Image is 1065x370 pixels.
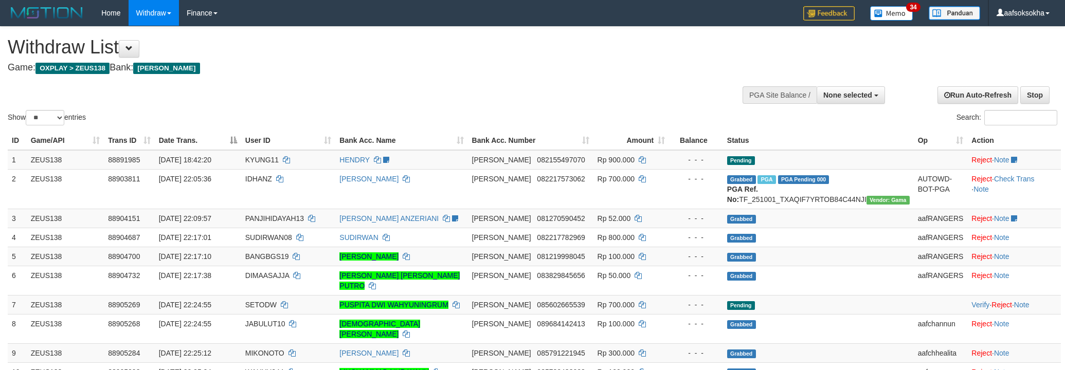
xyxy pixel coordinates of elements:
[967,131,1061,150] th: Action
[994,214,1009,223] a: Note
[108,301,140,309] span: 88905269
[914,228,968,247] td: aafRANGERS
[743,86,817,104] div: PGA Site Balance /
[727,175,756,184] span: Grabbed
[133,63,200,74] span: [PERSON_NAME]
[8,266,27,295] td: 6
[971,233,992,242] a: Reject
[245,156,279,164] span: KYUNG11
[537,349,585,357] span: Copy 085791221945 to clipboard
[598,252,635,261] span: Rp 100.000
[971,320,992,328] a: Reject
[967,314,1061,343] td: ·
[971,349,992,357] a: Reject
[971,271,992,280] a: Reject
[727,349,756,358] span: Grabbed
[673,348,719,358] div: - - -
[339,156,370,164] a: HENDRY
[8,209,27,228] td: 3
[27,169,104,209] td: ZEUS138
[914,169,968,209] td: AUTOWD-BOT-PGA
[673,232,719,243] div: - - -
[598,320,635,328] span: Rp 100.000
[967,209,1061,228] td: ·
[914,247,968,266] td: aafRANGERS
[27,209,104,228] td: ZEUS138
[598,175,635,183] span: Rp 700.000
[245,301,277,309] span: SETODW
[537,156,585,164] span: Copy 082155497070 to clipboard
[727,253,756,262] span: Grabbed
[472,175,531,183] span: [PERSON_NAME]
[339,252,399,261] a: [PERSON_NAME]
[159,252,211,261] span: [DATE] 22:17:10
[673,300,719,310] div: - - -
[159,271,211,280] span: [DATE] 22:17:38
[967,295,1061,314] td: · ·
[108,271,140,280] span: 88904732
[914,343,968,362] td: aafchhealita
[757,175,775,184] span: Marked by aafchomsokheang
[35,63,110,74] span: OXPLAY > ZEUS138
[108,320,140,328] span: 88905268
[339,233,378,242] a: SUDIRWAN
[339,320,420,338] a: [DEMOGRAPHIC_DATA][PERSON_NAME]
[870,6,913,21] img: Button%20Memo.svg
[991,301,1012,309] a: Reject
[823,91,872,99] span: None selected
[971,156,992,164] a: Reject
[598,214,631,223] span: Rp 52.000
[335,131,467,150] th: Bank Acc. Name: activate to sort column ascending
[8,131,27,150] th: ID
[727,272,756,281] span: Grabbed
[8,5,86,21] img: MOTION_logo.png
[339,271,460,290] a: [PERSON_NAME] [PERSON_NAME] PUTRO
[472,320,531,328] span: [PERSON_NAME]
[673,174,719,184] div: - - -
[971,301,989,309] a: Verify
[245,252,289,261] span: BANGBGS19
[472,271,531,280] span: [PERSON_NAME]
[727,185,758,203] b: PGA Ref. No:
[537,233,585,242] span: Copy 082217782969 to clipboard
[971,252,992,261] a: Reject
[26,110,64,125] select: Showentries
[108,175,140,183] span: 88903811
[108,156,140,164] span: 88891985
[803,6,855,21] img: Feedback.jpg
[967,169,1061,209] td: · ·
[159,301,211,309] span: [DATE] 22:24:55
[108,233,140,242] span: 88904687
[727,320,756,329] span: Grabbed
[8,110,86,125] label: Show entries
[472,233,531,242] span: [PERSON_NAME]
[108,214,140,223] span: 88904151
[27,295,104,314] td: ZEUS138
[108,252,140,261] span: 88904700
[673,319,719,329] div: - - -
[598,301,635,309] span: Rp 700.000
[159,156,211,164] span: [DATE] 18:42:20
[914,266,968,295] td: aafRANGERS
[598,156,635,164] span: Rp 900.000
[1014,301,1030,309] a: Note
[537,252,585,261] span: Copy 081219998045 to clipboard
[937,86,1018,104] a: Run Auto-Refresh
[994,349,1009,357] a: Note
[537,301,585,309] span: Copy 085602665539 to clipboard
[472,214,531,223] span: [PERSON_NAME]
[8,63,700,73] h4: Game: Bank:
[27,314,104,343] td: ZEUS138
[8,37,700,58] h1: Withdraw List
[967,247,1061,266] td: ·
[537,175,585,183] span: Copy 082217573062 to clipboard
[468,131,593,150] th: Bank Acc. Number: activate to sort column ascending
[108,349,140,357] span: 88905284
[598,349,635,357] span: Rp 300.000
[245,349,284,357] span: MIKONOTO
[906,3,920,12] span: 34
[723,131,914,150] th: Status
[27,131,104,150] th: Game/API: activate to sort column ascending
[537,271,585,280] span: Copy 083829845656 to clipboard
[27,228,104,247] td: ZEUS138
